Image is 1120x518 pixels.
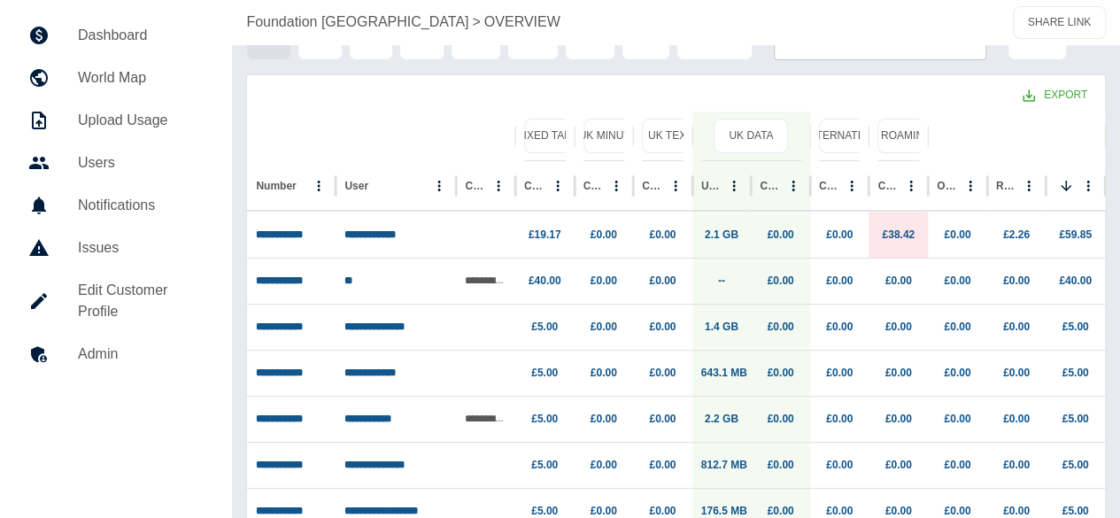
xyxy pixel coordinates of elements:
[14,333,218,375] a: Admin
[531,367,558,379] a: £5.00
[714,119,788,153] button: UK Data
[1062,367,1088,379] a: £5.00
[591,228,617,241] a: £0.00
[885,459,912,471] a: £0.00
[1076,174,1101,198] button: Total column menu
[649,367,676,379] a: £0.00
[937,180,956,192] div: Other Costs
[256,180,296,192] div: Number
[642,119,699,153] button: UK Text
[826,505,853,517] a: £0.00
[944,228,970,241] a: £0.00
[718,274,725,287] a: --
[531,413,558,425] a: £5.00
[944,367,970,379] a: £0.00
[1062,321,1088,333] a: £5.00
[1003,459,1030,471] a: £0.00
[877,180,897,192] div: Cost
[427,174,452,198] button: User column menu
[78,67,204,89] h5: World Map
[1003,228,1030,241] a: £2.26
[472,12,480,33] p: >
[767,505,793,517] a: £0.00
[885,367,912,379] a: £0.00
[529,228,561,241] a: £19.17
[996,180,1016,192] div: Rollover Costs
[529,274,561,287] a: £40.00
[767,459,793,471] a: £0.00
[839,174,864,198] button: Cost column menu
[649,505,676,517] a: £0.00
[705,321,738,333] a: 1.4 GB
[705,413,738,425] a: 2.2 GB
[649,274,676,287] a: £0.00
[1003,321,1030,333] a: £0.00
[1013,6,1106,39] button: SHARE LINK
[701,505,747,517] a: 176.5 MB
[545,174,570,198] button: Cost column menu
[14,99,218,142] a: Upload Usage
[591,413,617,425] a: £0.00
[885,274,912,287] a: £0.00
[78,25,204,46] h5: Dashboard
[958,174,983,198] button: Other Costs column menu
[583,119,640,153] button: UK Minutes
[78,237,204,259] h5: Issues
[14,14,218,57] a: Dashboard
[591,321,617,333] a: £0.00
[701,459,747,471] a: 812.7 MB
[465,180,484,192] div: Cost Centre
[486,174,511,198] button: Cost Centre column menu
[78,195,204,216] h5: Notifications
[649,321,676,333] a: £0.00
[524,119,581,153] button: Fixed Tariff
[819,180,838,192] div: Cost
[524,180,544,192] div: Cost
[1016,174,1041,198] button: Rollover Costs column menu
[1003,505,1030,517] a: £0.00
[944,505,970,517] a: £0.00
[885,505,912,517] a: £0.00
[14,227,218,269] a: Issues
[591,459,617,471] a: £0.00
[899,174,923,198] button: Cost column menu
[826,321,853,333] a: £0.00
[484,12,560,33] a: OVERVIEW
[78,344,204,365] h5: Admin
[781,174,806,198] button: Cost column menu
[531,505,558,517] a: £5.00
[701,180,721,192] div: Usage
[705,228,738,241] a: 2.1 GB
[1059,274,1092,287] a: £40.00
[1062,505,1088,517] a: £5.00
[1062,413,1088,425] a: £5.00
[826,459,853,471] a: £0.00
[583,180,603,192] div: Cost
[767,367,793,379] a: £0.00
[944,321,970,333] a: £0.00
[591,505,617,517] a: £0.00
[531,459,558,471] a: £5.00
[722,174,746,198] button: Usage column menu
[1003,274,1030,287] a: £0.00
[1062,459,1088,471] a: £5.00
[826,274,853,287] a: £0.00
[1003,367,1030,379] a: £0.00
[944,413,970,425] a: £0.00
[246,12,468,33] p: Foundation [GEOGRAPHIC_DATA]
[604,174,629,198] button: Cost column menu
[306,174,331,198] button: Number column menu
[649,413,676,425] a: £0.00
[882,228,915,241] a: £38.42
[885,413,912,425] a: £0.00
[591,367,617,379] a: £0.00
[14,269,218,333] a: Edit Customer Profile
[944,459,970,471] a: £0.00
[767,413,793,425] a: £0.00
[944,274,970,287] a: £0.00
[826,367,853,379] a: £0.00
[885,321,912,333] a: £0.00
[649,228,676,241] a: £0.00
[767,321,793,333] a: £0.00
